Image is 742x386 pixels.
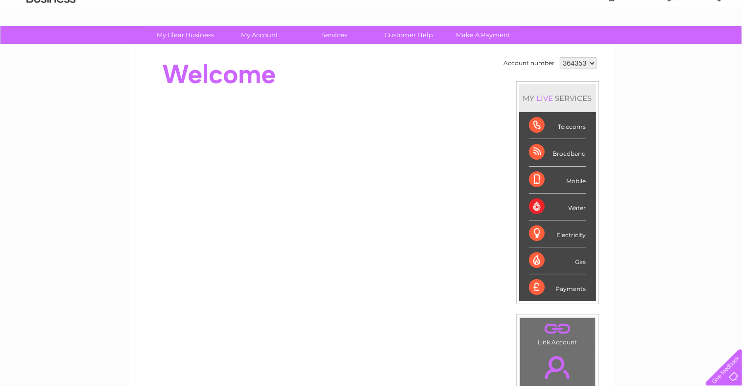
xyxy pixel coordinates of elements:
a: Water [570,42,588,49]
div: Broadband [529,139,586,166]
td: Account number [502,55,557,72]
div: Payments [529,274,586,301]
img: logo.png [26,25,76,55]
a: Services [294,26,375,44]
a: Log out [710,42,733,49]
div: Water [529,193,586,220]
div: Telecoms [529,112,586,139]
a: Energy [594,42,616,49]
a: . [523,320,593,338]
a: Make A Payment [443,26,524,44]
a: My Account [219,26,300,44]
div: LIVE [535,94,555,103]
div: Gas [529,247,586,274]
div: Mobile [529,167,586,193]
a: . [523,350,593,385]
a: Contact [677,42,701,49]
a: 0333 014 3131 [557,5,625,17]
td: Link Account [520,317,596,348]
div: Electricity [529,220,586,247]
a: Telecoms [622,42,651,49]
div: MY SERVICES [519,84,596,112]
a: Customer Help [368,26,449,44]
a: Blog [657,42,671,49]
div: Clear Business is a trading name of Verastar Limited (registered in [GEOGRAPHIC_DATA] No. 3667643... [140,5,603,48]
a: My Clear Business [145,26,226,44]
